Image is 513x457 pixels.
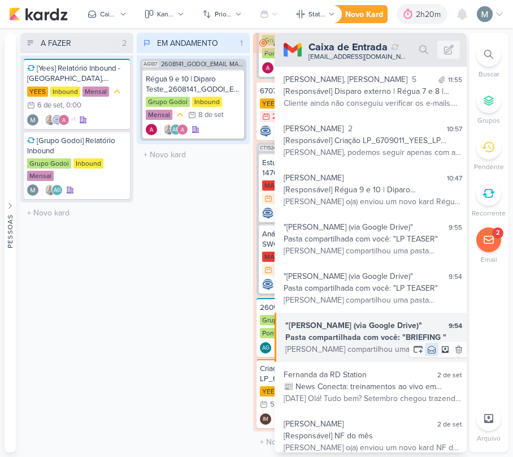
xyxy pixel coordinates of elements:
[449,271,462,282] div: 9:54
[416,8,444,20] div: 2h20m
[69,115,76,124] span: +1
[284,184,462,196] div: [Responsável] Régua 9 e 10 | Diparo Teste_2608141_GODOI_EMAIL MARKETING_SETEMBRO
[161,61,244,67] span: 2608141_GODOI_EMAIL MARKETING_SETEMBRO
[160,124,188,135] div: Colaboradores: Iara Santos, Aline Gimenez Graciano, Alessandra Gomes
[284,97,462,109] div: Cliente ainda não conseguiu verificar os e-mails. Estou aguardando retorno. Prioridade: - Status:...
[262,279,273,290] div: Criador(a): Caroline Traven De Andrade
[284,172,344,184] div: [PERSON_NAME]
[477,433,501,443] p: Arquivo
[175,109,186,120] div: Prioridade Média
[27,184,38,196] img: Mariana Amorim
[111,86,123,97] div: Prioridade Média
[23,205,131,221] input: + Novo kard
[51,114,63,126] img: Caroline Traven De Andrade
[308,51,408,62] div: [EMAIL_ADDRESS][DOMAIN_NAME]
[284,381,462,393] div: 📰 News Conecta: treinamentos ao vivo em setembro
[284,43,302,57] img: Gmail
[481,255,497,265] p: Email
[263,417,268,422] p: IM
[284,196,462,208] div: [PERSON_NAME] o(a) enviou um novo kard Régua 9 e 10 | Diparo Teste_2608141_GODOI_EMAIL MARKETING_...
[45,114,56,126] img: Iara Santos
[260,413,271,425] div: Isabella Machado Guimarães
[284,123,344,135] div: [PERSON_NAME]
[5,33,16,452] button: Pessoas
[391,43,399,51] div: Sync
[260,386,281,396] div: YEES
[192,97,222,107] div: Inbound
[284,393,462,404] div: [DATE] Olá! Tudo bem? Setembro chegou trazendo a primavera e aquele solzinho que a gente já estav...
[437,419,462,429] div: 2 de set
[325,5,388,23] button: Novo Kard
[260,342,271,353] div: Aline Gimenez Graciano
[284,282,462,294] div: Pasta compartilhada com você: "LP TEASER"
[58,114,69,126] img: Alessandra Gomes
[51,184,63,196] div: Aline Gimenez Graciano
[37,102,63,109] div: 6 de set
[284,245,462,257] div: [PERSON_NAME] compartilhou uma pasta [PERSON_NAME] ([PERSON_NAME][EMAIL_ADDRESS][DOMAIN_NAME]) co...
[139,146,247,163] input: + Novo kard
[262,158,357,178] div: Estudo de concorrência_ 14708281_MAR INC_SUBLIME_JARDINS_PLANEJAMENTO ESTRATÉGICO
[284,74,407,85] div: [PERSON_NAME], [PERSON_NAME]
[448,75,462,85] div: 11:55
[255,434,364,450] input: + Novo kard
[284,146,462,158] div: [PERSON_NAME], podemos seguir apenas com as cores da campanha ou uma imagem de localização. . [PE...
[284,430,462,442] div: [Responsável] NF do mês
[172,127,180,133] p: AG
[284,135,462,146] div: [Responsável] Criação LP_6709011_YEES_LP MEETING_PARQUE [GEOGRAPHIC_DATA]
[27,136,127,156] div: [Grupo Godoi] Relatório Inbound
[262,208,273,219] div: Criador(a): Caroline Traven De Andrade
[449,222,462,232] div: 9:55
[272,113,305,120] div: 26 de ago
[27,63,127,84] div: [Yees] Relatório Inbound - Campinas, Sorocaba e São Paulo
[262,279,273,290] img: Caroline Traven De Andrade
[9,7,68,21] img: kardz.app
[284,233,462,245] div: Pasta compartilhada com você: "LP TEASER"
[472,208,506,218] p: Recorrente
[262,62,273,74] div: Criador(a): Alessandra Gomes
[308,40,388,55] div: Caixa de Entrada
[82,87,109,97] div: Mensal
[27,158,71,169] div: Grupo Godoi
[496,228,499,238] div: 2
[447,124,462,134] div: 10:57
[45,184,56,196] img: Iara Santos
[284,85,462,97] div: [Responsável] Disparo externo | Régua 7 e 8 | Grupo Godoi | Agosto
[142,61,159,67] span: AG187
[42,184,63,196] div: Colaboradores: Iara Santos, Aline Gimenez Graciano
[27,87,48,97] div: YEES
[42,114,76,126] div: Colaboradores: Iara Santos, Caroline Traven De Andrade, Alessandra Gomes, Isabella Machado Guimarães
[27,184,38,196] div: Criador(a): Mariana Amorim
[449,321,462,331] div: 9:54
[477,115,500,126] p: Grupos
[469,42,508,79] li: Ctrl + F
[260,86,359,96] div: 6707295_YEES_ESSÊNCIA_CAMPOLIM_CLIENTE_OCULTO
[54,188,61,193] p: AG
[477,6,493,22] img: Mariana Amorim
[262,346,269,351] p: AG
[118,37,131,49] div: 2
[262,252,293,262] div: MAR INC
[412,74,416,85] div: 5
[146,110,172,120] div: Mensal
[479,69,499,79] p: Buscar
[260,342,271,353] div: Criador(a): Aline Gimenez Graciano
[262,208,273,219] img: Caroline Traven De Andrade
[5,214,15,248] div: Pessoas
[259,145,277,151] span: CT1524
[447,173,462,183] div: 10:47
[284,270,413,282] div: "[PERSON_NAME] (via Google Drive)"
[285,320,422,331] div: "[PERSON_NAME] (via Google Drive)"
[262,62,273,74] img: Alessandra Gomes
[50,87,80,97] div: Inbound
[260,303,359,313] div: 2609011_GODOI_ESTUDO_COMO_TAGUEAR_CONVERSAS_WHATSAPP_RD
[284,442,462,454] div: [PERSON_NAME] o(a) enviou um novo kard NF do mês Descrição Oi Mariana, tudo bem? Favor nos enviar...
[260,364,359,384] div: Criação LP_6709011_YEES_LP MEETING_PARQUE BUENA VISTA
[285,331,462,343] div: Pasta compartilhada com você: "BRIEFING "
[348,123,353,135] div: 2
[270,401,295,408] div: 5 de set
[474,162,504,172] p: Pendente
[198,111,224,119] div: 8 de set
[27,171,54,181] div: Mensal
[63,102,81,109] div: , 0:00
[146,74,241,94] div: Régua 9 e 10 | Diparo Teste_2608141_GODOI_EMAIL MARKETING_SETEMBRO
